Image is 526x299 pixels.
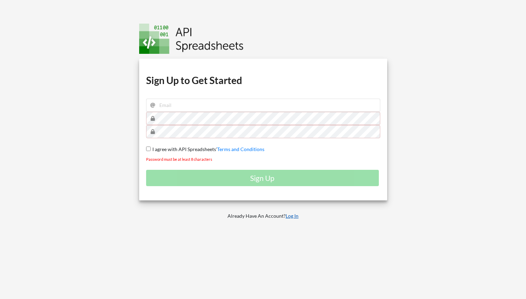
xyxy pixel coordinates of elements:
p: Already Have An Account? [134,213,392,219]
h1: Sign Up to Get Started [146,74,380,86]
img: Logo.png [139,24,244,54]
span: I agree with API Spreadsheets' [151,146,217,152]
a: Terms and Conditions [217,146,264,152]
input: Email [146,99,380,112]
a: Log In [286,213,298,219]
small: Password must be at least 8 characters [146,157,212,161]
